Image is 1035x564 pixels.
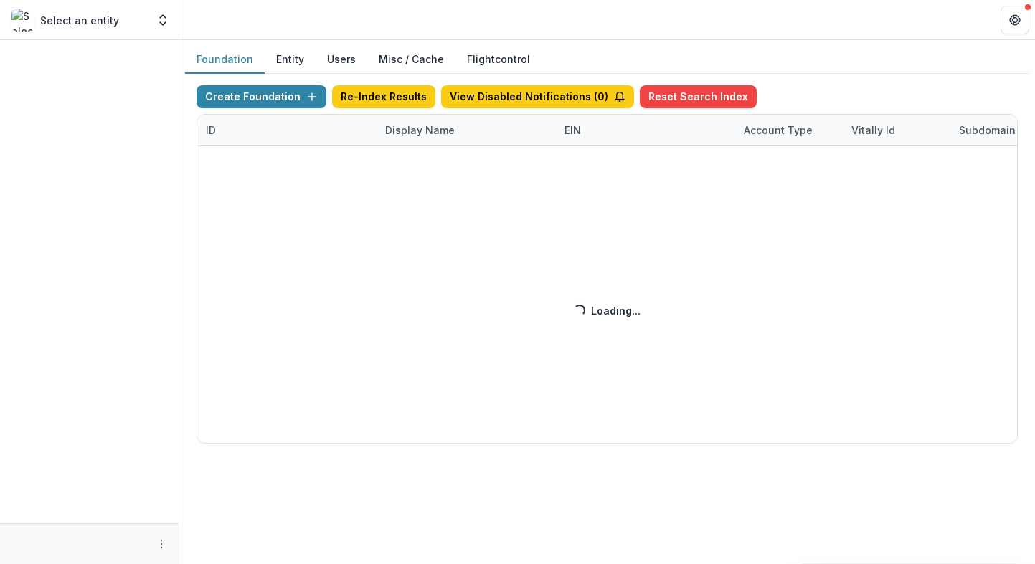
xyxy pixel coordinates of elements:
[316,46,367,74] button: Users
[185,46,265,74] button: Foundation
[11,9,34,32] img: Select an entity
[153,535,170,553] button: More
[1001,6,1029,34] button: Get Help
[40,13,119,28] p: Select an entity
[367,46,455,74] button: Misc / Cache
[153,6,173,34] button: Open entity switcher
[265,46,316,74] button: Entity
[467,52,530,67] a: Flightcontrol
